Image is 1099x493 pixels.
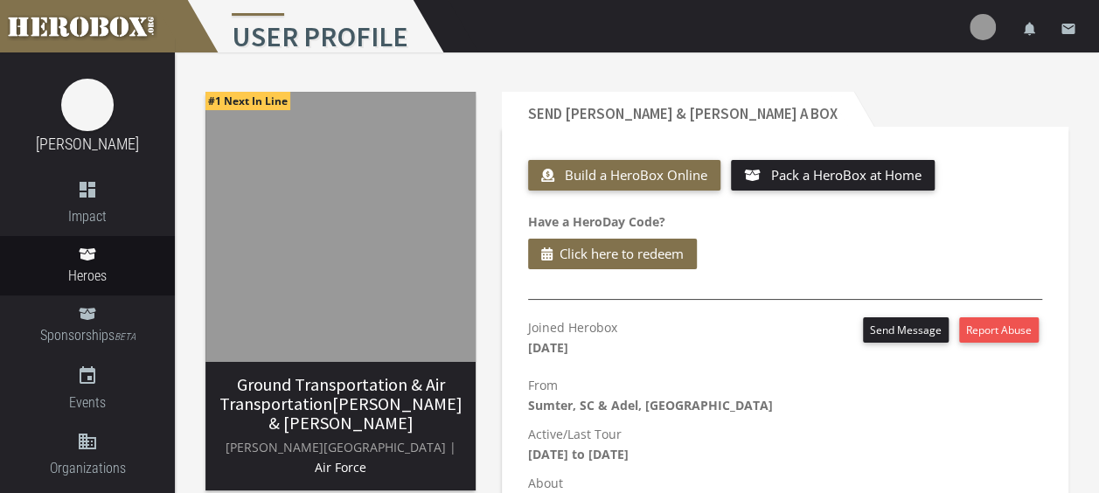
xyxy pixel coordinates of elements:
p: Active/Last Tour [528,424,1042,464]
button: Send Message [863,317,949,343]
p: From [528,375,1042,415]
h2: Send [PERSON_NAME] & [PERSON_NAME] a Box [502,92,853,127]
b: [DATE] [528,339,568,356]
span: Air Force [315,459,366,476]
span: Pack a HeroBox at Home [771,166,922,184]
img: image [61,79,114,131]
span: Ground Transportation & Air Transportation [219,373,445,414]
button: Pack a HeroBox at Home [731,160,935,191]
button: Build a HeroBox Online [528,160,720,191]
p: Joined Herobox [528,317,617,358]
span: Build a HeroBox Online [565,166,707,184]
a: [PERSON_NAME] [36,135,139,153]
b: [DATE] to [DATE] [528,446,629,462]
span: Click here to redeem [560,243,684,265]
small: BETA [115,331,136,343]
i: notifications [1022,21,1038,37]
b: Sumter, SC & Adel, [GEOGRAPHIC_DATA] [528,397,773,413]
i: email [1061,21,1076,37]
b: Have a HeroDay Code? [528,213,665,230]
h3: [PERSON_NAME] & [PERSON_NAME] [219,375,462,433]
button: Click here to redeem [528,239,697,269]
img: image [205,92,476,362]
img: user-image [970,14,996,40]
span: #1 Next In Line [205,92,290,110]
span: [PERSON_NAME][GEOGRAPHIC_DATA] | [226,439,456,455]
button: Report Abuse [959,317,1039,343]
